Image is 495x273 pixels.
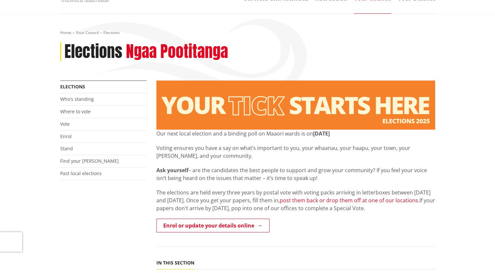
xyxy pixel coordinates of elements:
[60,96,94,102] a: Who's standing
[60,30,435,36] nav: breadcrumb
[60,83,85,90] a: Elections
[313,130,330,137] strong: [DATE]
[280,197,419,204] a: post them back or drop them off at one of our locations.
[156,167,188,174] strong: Ask yourself
[60,133,72,139] a: Enrol
[60,170,102,176] a: Past local elections
[60,121,70,127] a: Vote
[126,42,228,61] h2: Ngaa Pootitanga
[465,246,488,269] iframe: Messenger Launcher
[156,81,435,130] img: Elections - Website banner
[156,130,435,137] p: Our next local election and a binding poll on Maaori wards is on
[156,260,194,266] h5: In this section
[156,144,435,160] p: Voting ensures you have a say on what’s important to you, your whaanau, your haapu, your town, yo...
[64,42,122,61] h1: Elections
[156,219,270,232] a: Enrol or update your details online
[156,189,435,212] p: The elections are held every three years by postal vote with voting packs arriving in letterboxes...
[76,30,99,35] a: Your Council
[156,166,435,182] p: – are the candidates the best people to support and grow your community? If you feel your voice i...
[60,145,73,152] a: Stand
[103,30,120,35] span: Elections
[60,158,119,164] a: Find your [PERSON_NAME]
[60,30,71,35] a: Home
[60,108,91,115] a: Where to vote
